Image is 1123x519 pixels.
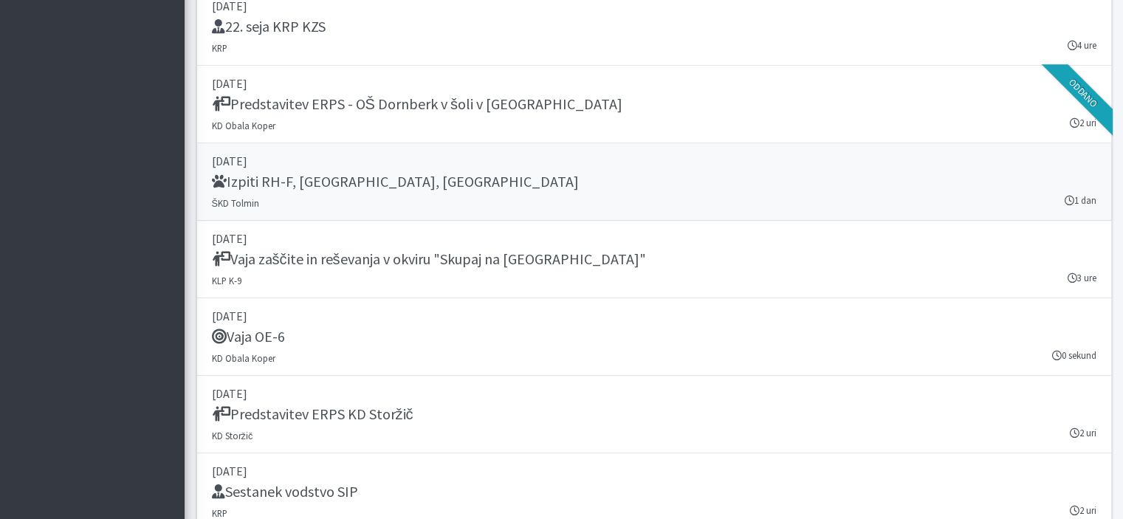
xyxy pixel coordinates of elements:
[212,250,646,268] h5: Vaja zaščite in reševanja v okviru "Skupaj na [GEOGRAPHIC_DATA]"
[212,18,326,35] h5: 22. seja KRP KZS
[212,120,275,131] small: KD Obala Koper
[1065,193,1096,207] small: 1 dan
[212,462,1096,480] p: [DATE]
[1052,348,1096,362] small: 0 sekund
[196,143,1112,221] a: [DATE] Izpiti RH-F, [GEOGRAPHIC_DATA], [GEOGRAPHIC_DATA] ŠKD Tolmin 1 dan
[212,197,260,209] small: ŠKD Tolmin
[212,173,579,190] h5: Izpiti RH-F, [GEOGRAPHIC_DATA], [GEOGRAPHIC_DATA]
[212,42,227,54] small: KRP
[212,430,253,441] small: KD Storžič
[196,221,1112,298] a: [DATE] Vaja zaščite in reševanja v okviru "Skupaj na [GEOGRAPHIC_DATA]" KLP K-9 3 ure
[196,66,1112,143] a: [DATE] Predstavitev ERPS - OŠ Dornberk v šoli v [GEOGRAPHIC_DATA] KD Obala Koper 2 uri Oddano
[212,275,241,286] small: KLP K-9
[212,328,285,346] h5: Vaja OE-6
[1070,503,1096,518] small: 2 uri
[212,75,1096,92] p: [DATE]
[212,385,1096,402] p: [DATE]
[196,298,1112,376] a: [DATE] Vaja OE-6 KD Obala Koper 0 sekund
[1070,426,1096,440] small: 2 uri
[212,507,227,519] small: KRP
[212,307,1096,325] p: [DATE]
[1068,271,1096,285] small: 3 ure
[212,483,358,501] h5: Sestanek vodstvo SIP
[212,405,413,423] h5: Predstavitev ERPS KD Storžič
[212,152,1096,170] p: [DATE]
[212,230,1096,247] p: [DATE]
[212,95,622,113] h5: Predstavitev ERPS - OŠ Dornberk v šoli v [GEOGRAPHIC_DATA]
[212,352,275,364] small: KD Obala Koper
[196,376,1112,453] a: [DATE] Predstavitev ERPS KD Storžič KD Storžič 2 uri
[1068,38,1096,52] small: 4 ure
